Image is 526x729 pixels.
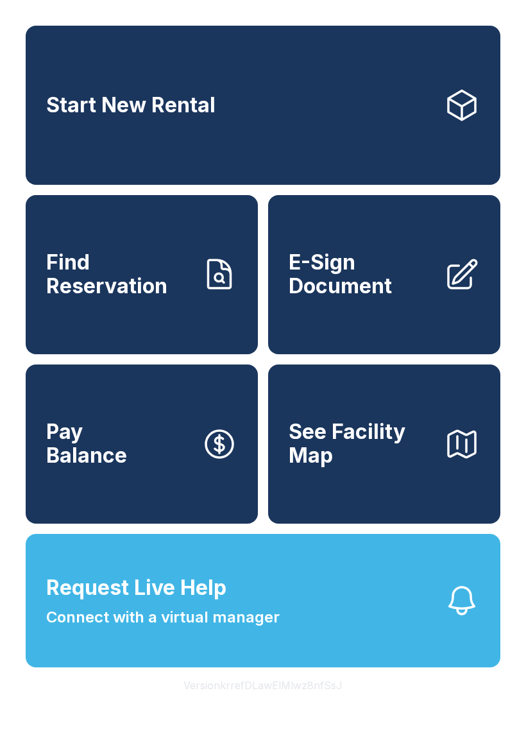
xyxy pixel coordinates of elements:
span: Request Live Help [46,572,226,603]
a: Find Reservation [26,195,258,354]
button: See Facility Map [268,364,500,524]
a: E-Sign Document [268,195,500,354]
span: Start New Rental [46,94,216,117]
span: Find Reservation [46,251,191,298]
button: PayBalance [26,364,258,524]
span: See Facility Map [289,420,434,467]
button: VersionkrrefDLawElMlwz8nfSsJ [173,667,353,703]
button: Request Live HelpConnect with a virtual manager [26,534,500,667]
span: Pay Balance [46,420,127,467]
span: Connect with a virtual manager [46,606,280,629]
a: Start New Rental [26,26,500,185]
span: E-Sign Document [289,251,434,298]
